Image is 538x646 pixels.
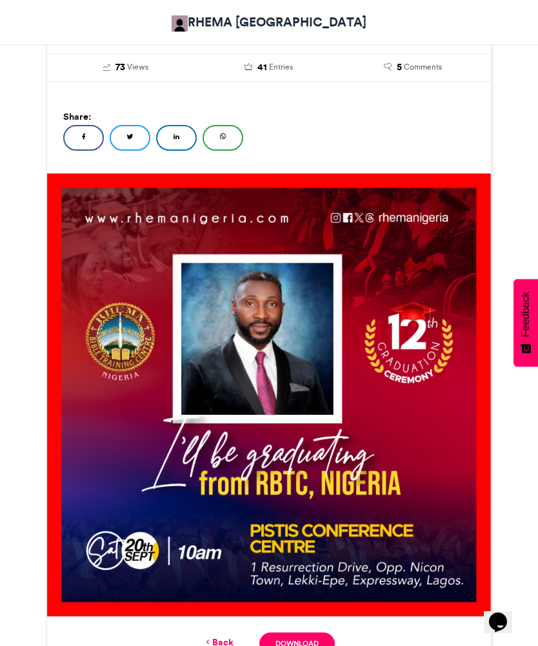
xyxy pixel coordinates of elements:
[127,61,148,73] span: Views
[63,108,475,125] h5: Share:
[172,13,366,32] a: RHEMA [GEOGRAPHIC_DATA]
[172,15,188,32] img: RHEMA NIGERIA
[513,279,538,366] button: Feedback - Show survey
[520,292,532,337] span: Feedback
[269,61,293,73] span: Entries
[115,61,125,75] span: 73
[350,61,475,75] a: 5 Comments
[207,61,332,75] a: 41 Entries
[63,61,188,75] a: 73 Views
[404,61,442,73] span: Comments
[484,594,525,633] iframe: chat widget
[47,173,491,616] img: Entry download
[257,61,267,75] span: 41
[397,61,402,75] span: 5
